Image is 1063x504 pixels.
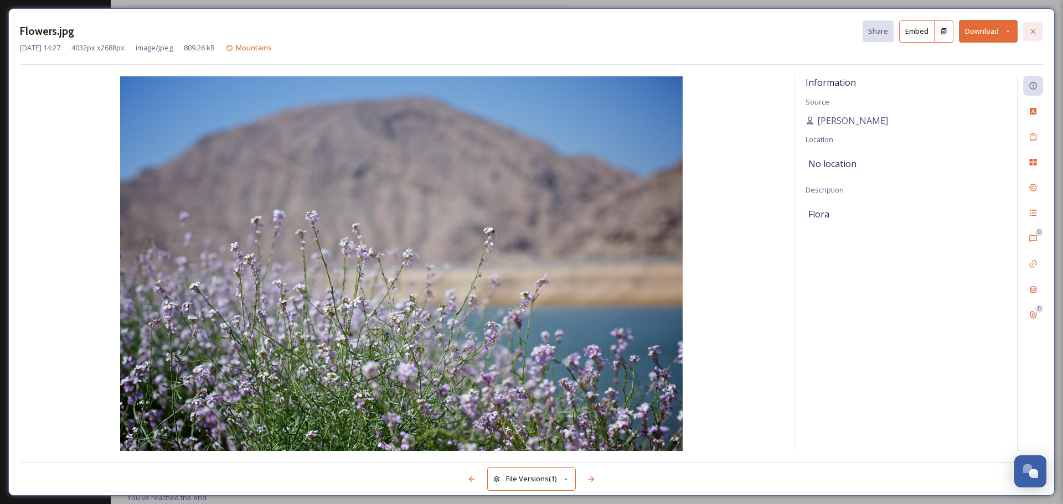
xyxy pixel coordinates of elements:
span: Source [806,97,829,107]
span: Mountains [236,43,272,53]
span: 4032 px x 2688 px [71,43,125,53]
div: 0 [1035,305,1043,313]
span: Description [806,185,844,195]
h3: Flowers.jpg [20,23,74,39]
button: Embed [899,20,935,43]
span: Flora [808,207,829,221]
span: Information [806,76,856,89]
button: Download [959,20,1018,43]
span: 809.26 kB [184,43,215,53]
span: No location [808,157,856,170]
span: [DATE] 14:27 [20,43,60,53]
div: 0 [1035,228,1043,236]
button: Open Chat [1014,455,1046,487]
button: Share [863,20,894,42]
span: image/jpeg [136,43,173,53]
span: [PERSON_NAME] [817,114,888,127]
img: A3B277E8-AD25-48C5-A105DFA245408CC9.jpg [20,76,783,451]
button: File Versions(1) [487,467,576,490]
span: Location [806,134,833,144]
